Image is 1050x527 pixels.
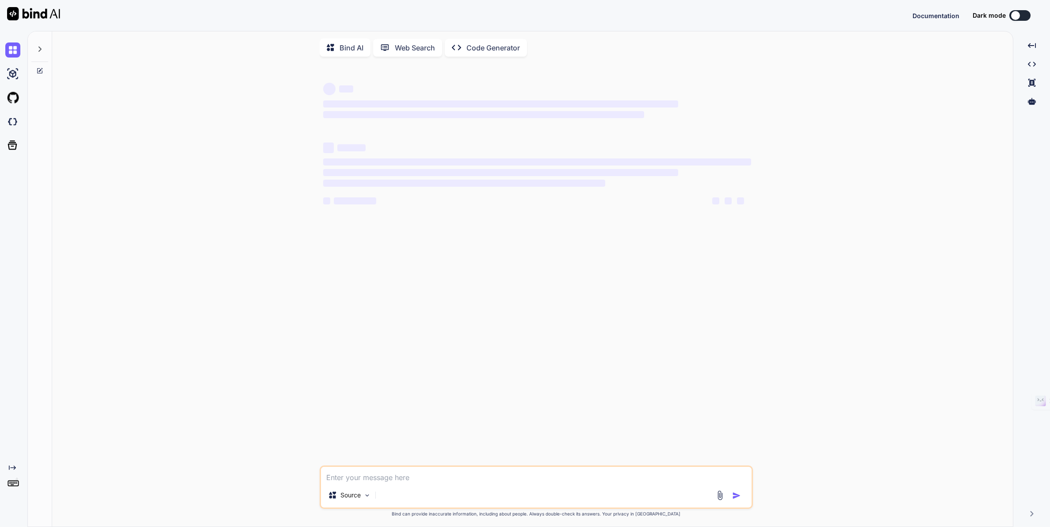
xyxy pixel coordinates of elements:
img: darkCloudIdeIcon [5,114,20,129]
span: ‌ [334,197,376,204]
span: ‌ [737,197,744,204]
img: ai-studio [5,66,20,81]
p: Web Search [395,42,435,53]
span: ‌ [323,197,330,204]
span: ‌ [323,180,606,187]
span: ‌ [725,197,732,204]
span: Dark mode [973,11,1006,20]
p: Code Generator [466,42,520,53]
img: Bind AI [7,7,60,20]
p: Source [340,491,361,500]
span: ‌ [323,100,678,108]
img: Pick Models [363,492,371,499]
p: Bind can provide inaccurate information, including about people. Always double-check its answers.... [320,511,753,517]
span: ‌ [323,142,334,153]
span: ‌ [323,158,751,165]
span: ‌ [712,197,719,204]
img: icon [732,491,741,500]
button: Documentation [913,11,959,20]
span: ‌ [323,169,678,176]
p: Bind AI [340,42,363,53]
span: ‌ [323,111,644,118]
img: githubLight [5,90,20,105]
span: ‌ [323,83,336,95]
span: ‌ [339,85,353,92]
img: chat [5,42,20,58]
span: ‌ [337,144,366,151]
img: attachment [715,490,725,500]
span: Documentation [913,12,959,19]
